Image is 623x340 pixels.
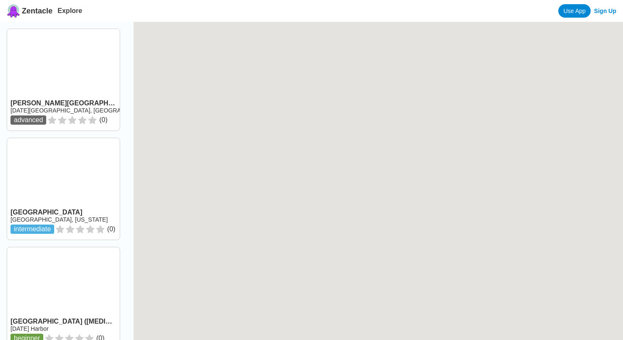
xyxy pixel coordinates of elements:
a: Zentacle logoZentacle [7,4,53,18]
a: [DATE][GEOGRAPHIC_DATA], [GEOGRAPHIC_DATA] [11,107,155,114]
a: Sign Up [594,8,616,14]
span: Zentacle [22,7,53,16]
a: [DATE] Harbor [11,325,49,332]
a: Use App [558,4,591,18]
img: Zentacle logo [7,4,20,18]
a: Explore [58,7,82,14]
